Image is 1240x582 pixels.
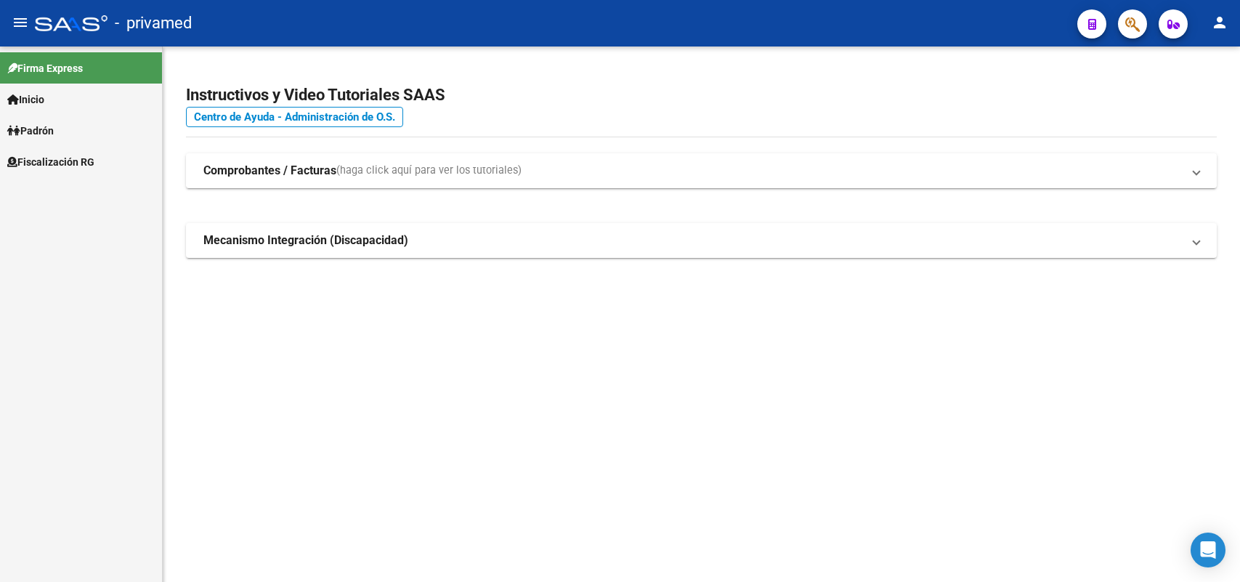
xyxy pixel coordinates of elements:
[186,153,1217,188] mat-expansion-panel-header: Comprobantes / Facturas(haga click aquí para ver los tutoriales)
[115,7,192,39] span: - privamed
[1211,14,1228,31] mat-icon: person
[203,233,408,248] strong: Mecanismo Integración (Discapacidad)
[7,123,54,139] span: Padrón
[7,92,44,108] span: Inicio
[336,163,522,179] span: (haga click aquí para ver los tutoriales)
[203,163,336,179] strong: Comprobantes / Facturas
[12,14,29,31] mat-icon: menu
[7,60,83,76] span: Firma Express
[186,81,1217,109] h2: Instructivos y Video Tutoriales SAAS
[186,107,403,127] a: Centro de Ayuda - Administración de O.S.
[7,154,94,170] span: Fiscalización RG
[186,223,1217,258] mat-expansion-panel-header: Mecanismo Integración (Discapacidad)
[1191,533,1225,567] div: Open Intercom Messenger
